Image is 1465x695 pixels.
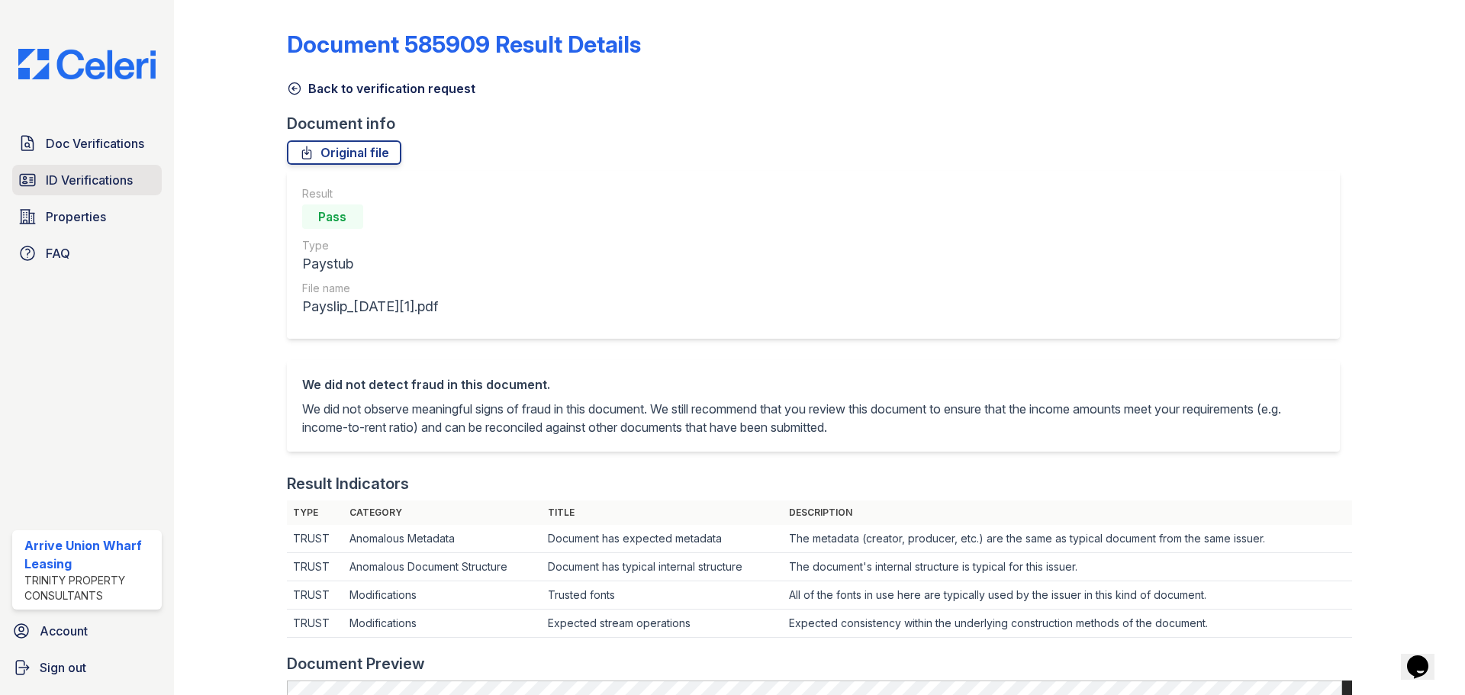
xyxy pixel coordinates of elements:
div: Type [302,238,438,253]
td: TRUST [287,610,344,638]
a: Document 585909 Result Details [287,31,641,58]
a: Sign out [6,652,168,683]
img: CE_Logo_Blue-a8612792a0a2168367f1c8372b55b34899dd931a85d93a1a3d3e32e68fde9ad4.png [6,49,168,79]
td: Modifications [343,610,542,638]
th: Type [287,500,344,525]
a: Properties [12,201,162,232]
p: We did not observe meaningful signs of fraud in this document. We still recommend that you review... [302,400,1325,436]
div: Document info [287,113,1352,134]
span: Account [40,622,88,640]
iframe: chat widget [1401,634,1450,680]
a: FAQ [12,238,162,269]
a: Account [6,616,168,646]
td: Anomalous Document Structure [343,553,542,581]
span: FAQ [46,244,70,262]
td: TRUST [287,581,344,610]
div: Payslip_[DATE][1].pdf [302,296,438,317]
span: Properties [46,208,106,226]
div: We did not detect fraud in this document. [302,375,1325,394]
td: Document has expected metadata [542,525,783,553]
th: Description [783,500,1352,525]
a: Original file [287,140,401,165]
td: Trusted fonts [542,581,783,610]
td: TRUST [287,525,344,553]
div: Trinity Property Consultants [24,573,156,603]
div: Document Preview [287,653,425,674]
a: ID Verifications [12,165,162,195]
span: Doc Verifications [46,134,144,153]
div: File name [302,281,438,296]
td: All of the fonts in use here are typically used by the issuer in this kind of document. [783,581,1352,610]
td: Expected stream operations [542,610,783,638]
a: Doc Verifications [12,128,162,159]
td: The metadata (creator, producer, etc.) are the same as typical document from the same issuer. [783,525,1352,553]
span: Sign out [40,658,86,677]
td: Document has typical internal structure [542,553,783,581]
a: Back to verification request [287,79,475,98]
div: Result [302,186,438,201]
th: Title [542,500,783,525]
div: Pass [302,204,363,229]
span: ID Verifications [46,171,133,189]
td: TRUST [287,553,344,581]
td: Anomalous Metadata [343,525,542,553]
div: Arrive Union Wharf Leasing [24,536,156,573]
td: The document's internal structure is typical for this issuer. [783,553,1352,581]
td: Modifications [343,581,542,610]
td: Expected consistency within the underlying construction methods of the document. [783,610,1352,638]
th: Category [343,500,542,525]
div: Result Indicators [287,473,409,494]
div: Paystub [302,253,438,275]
